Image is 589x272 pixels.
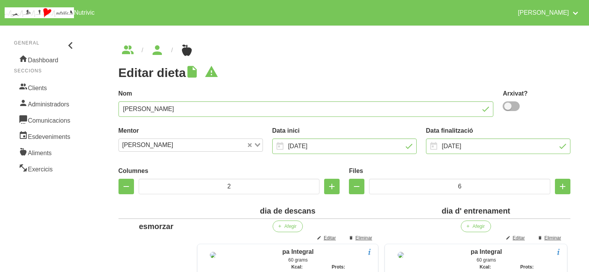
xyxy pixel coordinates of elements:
[477,257,496,263] span: 60 grams
[14,67,77,74] p: Seccions
[118,89,494,98] label: Nom
[14,111,77,128] a: Comunicacions
[513,234,525,241] span: Editar
[118,44,571,56] nav: breadcrumbs
[471,248,502,255] span: pa Integral
[385,205,567,217] div: dia d' entrenament
[426,126,570,135] label: Data finalització
[480,264,491,270] strong: Kcal:
[282,248,314,255] span: pa Integral
[273,221,302,232] button: Afegir
[461,221,491,232] button: Afegir
[118,166,340,176] label: Columnes
[533,232,567,244] button: Eliminar
[5,7,74,18] img: company_logo
[324,234,336,241] span: Editar
[14,39,77,46] p: General
[520,264,534,270] strong: Prots:
[248,142,252,148] button: Clear Selected
[118,66,571,80] h1: Editar dieta
[284,223,296,230] span: Afegir
[118,126,263,135] label: Mentor
[355,234,372,241] span: Eliminar
[344,232,378,244] button: Eliminar
[501,232,531,244] button: Editar
[288,257,307,263] span: 60 grams
[503,89,570,98] label: Arxivat?
[398,252,404,258] img: 8ea60705-12ae-42e8-83e1-4ba62b1261d5%2Ffoods%2F52975-pan-integral-jpg.jpg
[176,140,246,150] input: Search for option
[544,234,561,241] span: Eliminar
[291,264,302,270] strong: Kcal:
[122,221,191,232] div: esmorzar
[197,205,378,217] div: dia de descans
[331,264,345,270] strong: Prots:
[14,95,77,111] a: Administradors
[513,3,584,22] a: [PERSON_NAME]
[272,126,417,135] label: Data inici
[312,232,342,244] button: Editar
[14,79,77,95] a: Clients
[349,166,570,176] label: Files
[472,223,484,230] span: Afegir
[120,140,175,150] span: [PERSON_NAME]
[118,139,263,152] div: Search for option
[14,144,77,160] a: Aliments
[14,160,77,176] a: Exercicis
[14,51,77,67] a: Dashboard
[210,252,216,258] img: 8ea60705-12ae-42e8-83e1-4ba62b1261d5%2Ffoods%2F52975-pan-integral-jpg.jpg
[14,128,77,144] a: Esdeveniments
